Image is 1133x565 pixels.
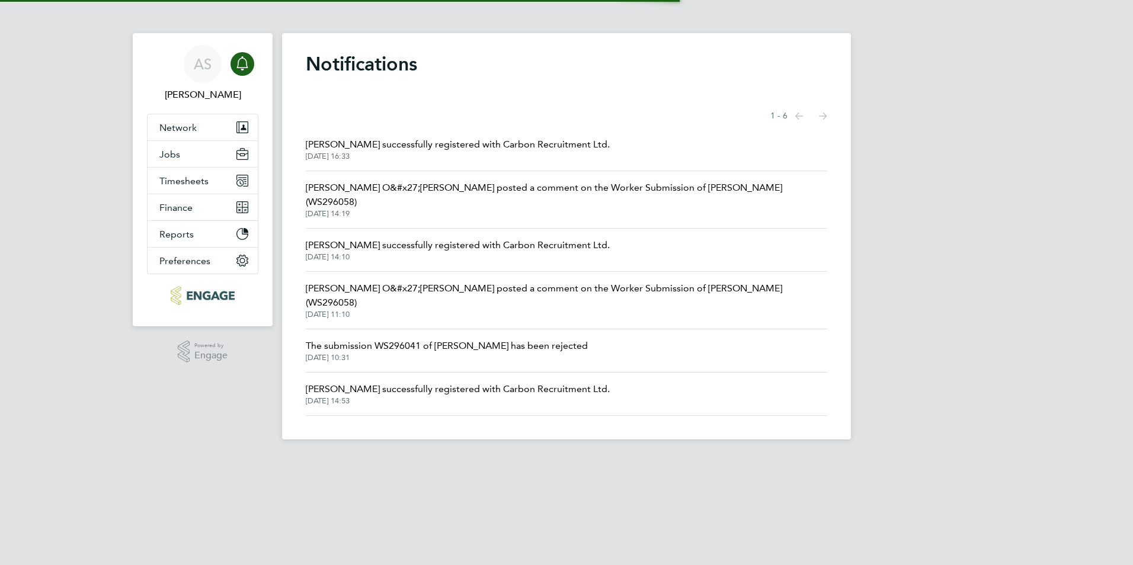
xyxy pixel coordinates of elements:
button: Reports [148,221,258,247]
a: [PERSON_NAME] O&#x27;[PERSON_NAME] posted a comment on the Worker Submission of [PERSON_NAME] (WS... [306,281,827,319]
button: Jobs [148,141,258,167]
a: [PERSON_NAME] successfully registered with Carbon Recruitment Ltd.[DATE] 14:10 [306,238,610,262]
h1: Notifications [306,52,827,76]
span: Jobs [159,149,180,160]
span: [DATE] 11:10 [306,310,827,319]
span: The submission WS296041 of [PERSON_NAME] has been rejected [306,339,588,353]
span: [PERSON_NAME] O&#x27;[PERSON_NAME] posted a comment on the Worker Submission of [PERSON_NAME] (WS... [306,181,827,209]
a: Powered byEngage [178,341,228,363]
img: carbonrecruitment-logo-retina.png [171,286,234,305]
span: Finance [159,202,193,213]
span: [PERSON_NAME] successfully registered with Carbon Recruitment Ltd. [306,137,610,152]
span: Powered by [194,341,228,351]
span: Network [159,122,197,133]
button: Preferences [148,248,258,274]
span: [PERSON_NAME] successfully registered with Carbon Recruitment Ltd. [306,382,610,396]
a: The submission WS296041 of [PERSON_NAME] has been rejected[DATE] 10:31 [306,339,588,362]
span: [DATE] 10:31 [306,353,588,362]
span: [DATE] 14:53 [306,396,610,406]
span: Preferences [159,255,210,267]
span: [PERSON_NAME] successfully registered with Carbon Recruitment Ltd. [306,238,610,252]
span: [DATE] 14:10 [306,252,610,262]
button: Finance [148,194,258,220]
span: Reports [159,229,194,240]
span: Engage [194,351,228,361]
span: AS [194,56,212,72]
a: [PERSON_NAME] successfully registered with Carbon Recruitment Ltd.[DATE] 16:33 [306,137,610,161]
a: Go to home page [147,286,258,305]
button: Timesheets [148,168,258,194]
a: [PERSON_NAME] successfully registered with Carbon Recruitment Ltd.[DATE] 14:53 [306,382,610,406]
button: Network [148,114,258,140]
span: [DATE] 16:33 [306,152,610,161]
nav: Main navigation [133,33,273,326]
a: [PERSON_NAME] O&#x27;[PERSON_NAME] posted a comment on the Worker Submission of [PERSON_NAME] (WS... [306,181,827,219]
nav: Select page of notifications list [770,104,827,128]
span: Timesheets [159,175,209,187]
span: [DATE] 14:19 [306,209,827,219]
a: AS[PERSON_NAME] [147,45,258,102]
span: 1 - 6 [770,110,788,122]
span: Avais Sabir [147,88,258,102]
span: [PERSON_NAME] O&#x27;[PERSON_NAME] posted a comment on the Worker Submission of [PERSON_NAME] (WS... [306,281,827,310]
